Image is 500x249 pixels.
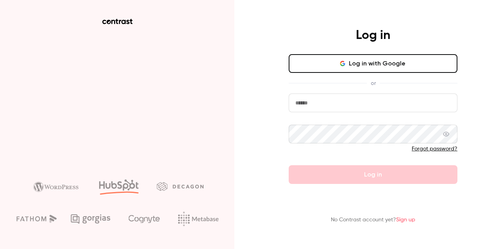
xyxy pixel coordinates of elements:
[412,146,457,152] a: Forgot password?
[289,54,457,73] button: Log in with Google
[396,217,415,223] a: Sign up
[157,182,204,191] img: decagon
[356,28,390,43] h4: Log in
[367,79,380,87] span: or
[331,216,415,224] p: No Contrast account yet?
